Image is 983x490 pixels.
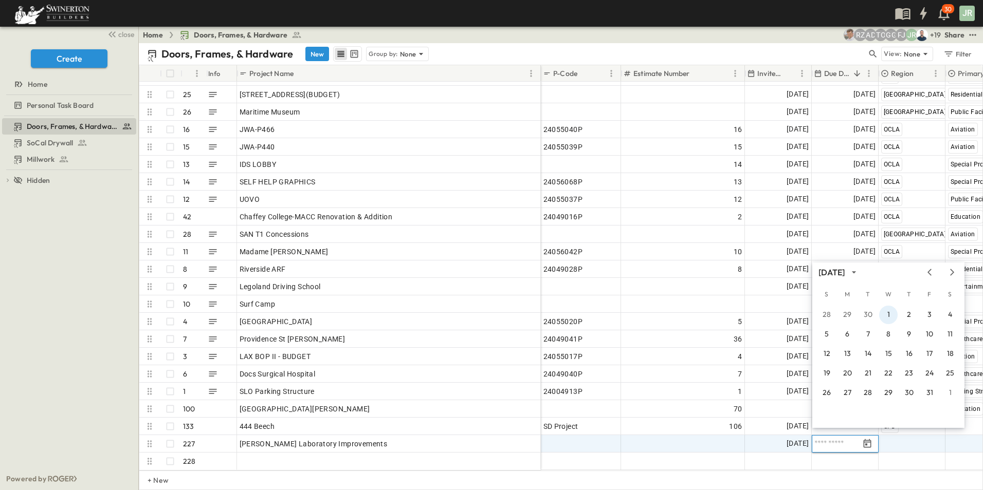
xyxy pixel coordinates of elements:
[884,423,896,430] span: SPD
[183,299,190,309] p: 10
[920,384,939,402] button: 31
[787,385,809,397] span: [DATE]
[240,159,277,169] span: IDS LOBBY
[240,177,316,187] span: SELF HELP GRAPHICS
[206,65,237,82] div: Info
[853,176,876,187] span: [DATE]
[240,334,345,344] span: Providence St [PERSON_NAME]
[738,386,742,397] span: 1
[844,29,856,41] img: Aaron Anderson (aaron.anderson@swinerton.com)
[240,89,340,100] span: [STREET_ADDRESS](BUDGET)
[369,49,398,59] p: Group by:
[853,211,876,222] span: [DATE]
[738,212,742,222] span: 2
[240,351,311,362] span: LAX BOP II - BUDGET
[305,47,329,61] button: New
[951,213,981,220] span: Education
[543,421,578,431] span: SD Project
[900,364,918,383] button: 23
[859,284,877,305] span: Tuesday
[885,29,897,41] div: Gerrad Gerber (gerrad.gerber@swinerton.com)
[183,229,191,239] p: 28
[240,194,260,204] span: UOVO
[183,404,195,414] p: 100
[946,268,958,276] button: Next month
[2,151,136,167] div: Millworktest
[951,335,983,343] span: Healthcare
[818,267,845,278] div: [DATE]
[951,370,983,378] span: Healthcare
[183,369,187,379] p: 6
[944,30,964,40] div: Share
[884,231,946,238] span: [GEOGRAPHIC_DATA]
[879,384,898,402] button: 29
[884,248,900,255] span: OCLA
[2,119,134,134] a: Doors, Frames, & Hardware
[787,176,809,187] span: [DATE]
[838,325,857,344] button: 6
[143,30,308,40] nav: breadcrumbs
[2,98,134,112] a: Personal Task Board
[27,175,50,185] span: Hidden
[943,48,972,60] div: Filter
[296,68,307,79] button: Sort
[920,284,939,305] span: Friday
[179,30,302,40] a: Doors, Frames, & Hardware
[734,194,742,204] span: 12
[27,100,94,110] span: Personal Task Board
[27,121,118,131] span: Doors, Frames, & Hardware
[161,47,293,61] p: Doors, Frames, & Hardware
[183,281,187,292] p: 9
[900,284,918,305] span: Thursday
[335,48,347,60] button: row view
[787,228,809,240] span: [DATE]
[191,67,203,80] button: Menu
[543,247,583,257] span: 24056042P
[787,263,809,275] span: [DATE]
[951,126,975,133] span: Aviation
[817,345,836,363] button: 12
[923,268,936,276] button: Previous month
[787,438,809,449] span: [DATE]
[27,154,54,164] span: Millwork
[895,29,907,41] div: Francisco J. Sanchez (frsanchez@swinerton.com)
[796,67,808,80] button: Menu
[951,91,983,98] span: Residential
[543,124,583,135] span: 24055040P
[905,29,918,41] div: Joshua Russell (joshua.russell@swinerton.com)
[183,124,190,135] p: 16
[738,264,742,274] span: 8
[734,159,742,169] span: 14
[208,59,221,88] div: Info
[920,364,939,383] button: 24
[543,194,583,204] span: 24055037P
[863,67,875,80] button: Menu
[941,345,959,363] button: 18
[543,177,583,187] span: 24056068P
[240,404,370,414] span: [GEOGRAPHIC_DATA][PERSON_NAME]
[734,124,742,135] span: 16
[240,229,309,239] span: SAN T1 Concessions
[853,106,876,118] span: [DATE]
[143,30,163,40] a: Home
[183,439,195,449] p: 227
[185,68,196,79] button: Sort
[951,143,975,150] span: Aviation
[738,351,742,362] span: 4
[400,49,416,59] p: None
[2,97,136,114] div: Personal Task Boardtest
[183,159,190,169] p: 13
[183,107,191,117] p: 26
[900,345,918,363] button: 16
[787,420,809,432] span: [DATE]
[183,456,196,466] p: 228
[183,177,190,187] p: 14
[859,364,877,383] button: 21
[787,246,809,257] span: [DATE]
[787,280,809,292] span: [DATE]
[2,136,134,150] a: SoCal Drywall
[884,91,946,98] span: [GEOGRAPHIC_DATA]
[854,29,866,41] div: Robert Zeilinger (robert.zeilinger@swinerton.com)
[787,106,809,118] span: [DATE]
[240,299,276,309] span: Surf Camp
